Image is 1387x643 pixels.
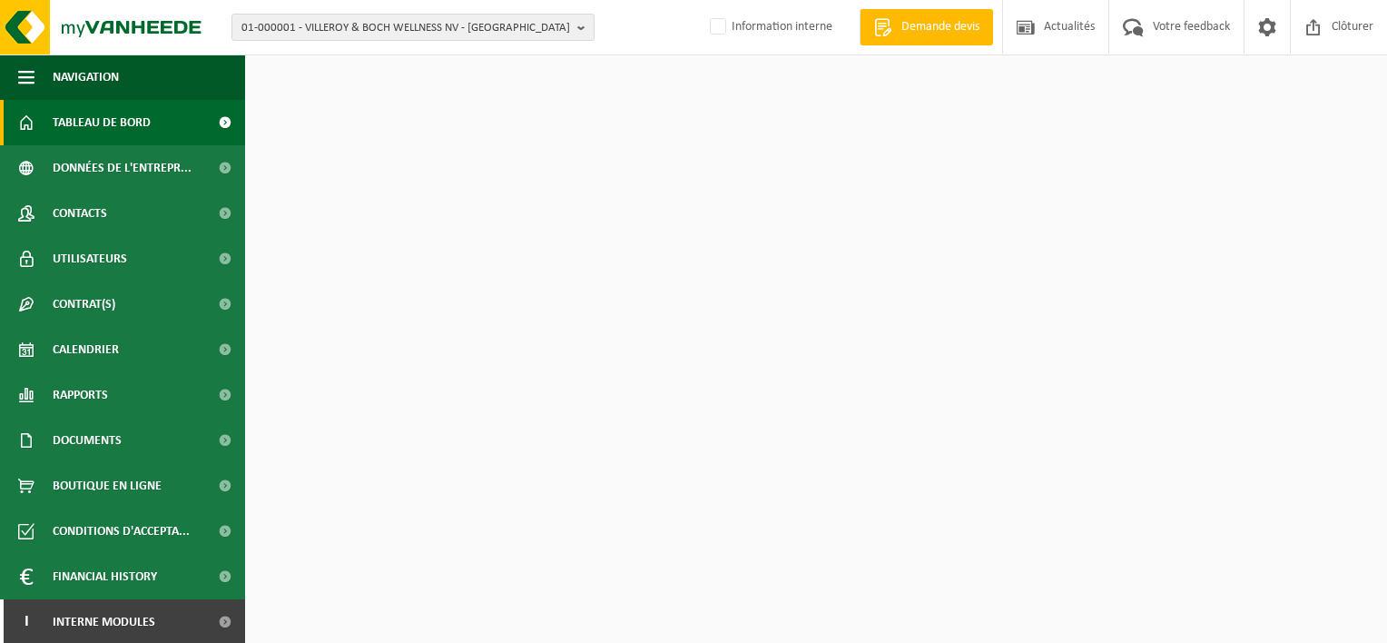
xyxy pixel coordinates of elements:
[53,191,107,236] span: Contacts
[241,15,570,42] span: 01-000001 - VILLEROY & BOCH WELLNESS NV - [GEOGRAPHIC_DATA]
[231,14,595,41] button: 01-000001 - VILLEROY & BOCH WELLNESS NV - [GEOGRAPHIC_DATA]
[53,327,119,372] span: Calendrier
[53,509,190,554] span: Conditions d'accepta...
[53,282,115,327] span: Contrat(s)
[53,463,162,509] span: Boutique en ligne
[897,18,984,36] span: Demande devis
[53,418,122,463] span: Documents
[53,145,192,191] span: Données de l'entrepr...
[53,554,157,599] span: Financial History
[53,54,119,100] span: Navigation
[53,372,108,418] span: Rapports
[53,100,151,145] span: Tableau de bord
[53,236,127,282] span: Utilisateurs
[860,9,993,45] a: Demande devis
[706,14,832,41] label: Information interne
